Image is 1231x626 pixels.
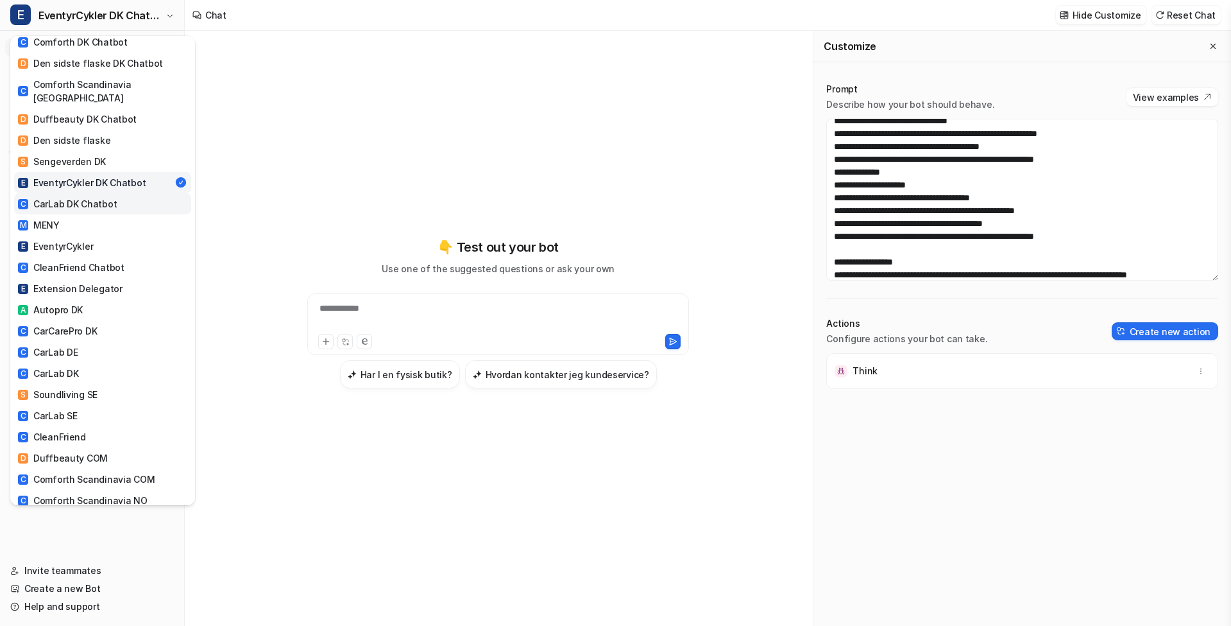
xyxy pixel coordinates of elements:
div: eesel • 50m ago [21,80,85,88]
div: CleanFriend [18,430,86,444]
div: Hi [PERSON_NAME] thanks a lot. I'm already writing in the top to use 'think' action before reply.... [56,109,236,159]
span: S [18,157,28,167]
div: No worries, it will not ruin anything if you include the "think" action instruction multiple time... [21,210,200,386]
span: C [18,411,28,421]
div: EEventyrCykler DK Chatbot [10,36,195,505]
div: Thanks, Kyva [21,386,200,411]
div: Extension Delegator [18,282,123,295]
span: C [18,474,28,485]
div: Autopro DK [18,303,83,317]
button: Emoji picker [20,421,30,431]
span: D [18,135,28,146]
div: Close [225,5,248,28]
div: CarLab DK [18,367,78,380]
h1: eesel [62,6,89,16]
div: Hi there,​No worries, it will not ruin anything if you include the "think" action instruction mul... [10,177,210,444]
span: E [10,4,31,25]
div: Hi there, ​ [21,184,200,209]
div: EventyrCykler DK Chatbot [18,176,146,189]
span: C [18,37,28,48]
div: MENY [18,218,60,232]
button: go back [8,5,33,30]
div: CarCarePro DK [18,324,97,338]
span: C [18,496,28,506]
div: Den sidste flaske DK Chatbot [18,57,163,70]
div: CarLab DE [18,345,78,359]
span: EventyrCykler DK Chatbot [38,6,162,24]
div: Duffbeauty DK Chatbot [18,112,137,126]
div: Kyva [21,57,200,70]
span: D [18,58,28,69]
div: Sengeverden DK [18,155,106,168]
div: Comforth DK Chatbot [18,35,128,49]
span: M [18,220,28,230]
span: E [18,284,28,294]
span: C [18,432,28,442]
div: Comforth Scandinavia COM [18,473,155,486]
button: Gif picker [40,421,51,431]
div: sho@ad-client.com says… [10,101,246,177]
span: E [18,178,28,188]
span: C [18,347,28,358]
div: CarLab DK Chatbot [18,197,117,211]
div: Den sidste flaske [18,134,110,147]
button: Home [201,5,225,30]
div: Soundliving SE [18,388,98,401]
span: E [18,241,28,252]
button: Start recording [81,421,92,431]
span: D [18,114,28,125]
div: Comforth Scandinavia NO [18,494,148,507]
span: C [18,263,28,273]
button: Upload attachment [61,421,71,431]
img: Profile image for eesel [37,7,57,28]
div: CarLab SE [18,409,77,422]
span: A [18,305,28,315]
span: C [18,369,28,379]
div: CleanFriend Chatbot [18,261,124,274]
div: EventyrCykler [18,239,93,253]
div: Duffbeauty COM [18,451,108,465]
div: Hi [PERSON_NAME] thanks a lot. I'm already writing in the top to use 'think' action before reply.... [46,101,246,166]
p: Active in the last 15m [62,16,154,29]
div: eesel says… [10,177,246,467]
textarea: Message… [11,394,246,415]
span: S [18,390,28,400]
span: D [18,453,28,464]
div: Comforth Scandinavia [GEOGRAPHIC_DATA] [18,78,187,105]
span: C [18,86,28,96]
span: C [18,199,28,209]
span: C [18,326,28,336]
button: Send a message… [220,415,241,436]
